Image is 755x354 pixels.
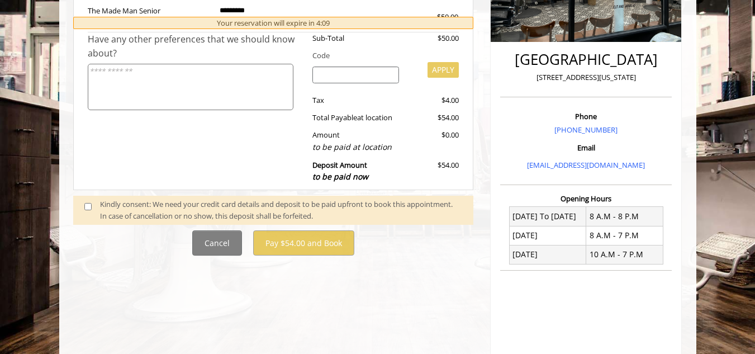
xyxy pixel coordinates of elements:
[407,112,459,124] div: $54.00
[304,129,407,153] div: Amount
[500,195,672,202] h3: Opening Hours
[503,144,669,152] h3: Email
[407,95,459,106] div: $4.00
[304,50,459,62] div: Code
[397,11,458,23] div: $50.00
[304,32,407,44] div: Sub-Total
[312,171,368,182] span: to be paid now
[586,226,663,245] td: 8 A.M - 7 P.M
[586,207,663,226] td: 8 A.M - 8 P.M
[312,141,399,153] div: to be paid at location
[100,199,462,222] div: Kindly consent: We need your credit card details and deposit to be paid upfront to book this appo...
[509,226,586,245] td: [DATE]
[88,32,305,61] div: Have any other preferences that we should know about?
[407,159,459,183] div: $54.00
[73,17,474,30] div: Your reservation will expire in 4:09
[527,160,645,170] a: [EMAIL_ADDRESS][DOMAIN_NAME]
[586,245,663,264] td: 10 A.M - 7 P.M
[304,112,407,124] div: Total Payable
[304,95,407,106] div: Tax
[503,72,669,83] p: [STREET_ADDRESS][US_STATE]
[503,112,669,120] h3: Phone
[357,112,392,122] span: at location
[192,230,242,256] button: Cancel
[509,207,586,226] td: [DATE] To [DATE]
[253,230,354,256] button: Pay $54.00 and Book
[554,125,618,135] a: [PHONE_NUMBER]
[407,129,459,153] div: $0.00
[407,32,459,44] div: $50.00
[503,51,669,68] h2: [GEOGRAPHIC_DATA]
[509,245,586,264] td: [DATE]
[428,62,459,78] button: APPLY
[312,160,368,182] b: Deposit Amount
